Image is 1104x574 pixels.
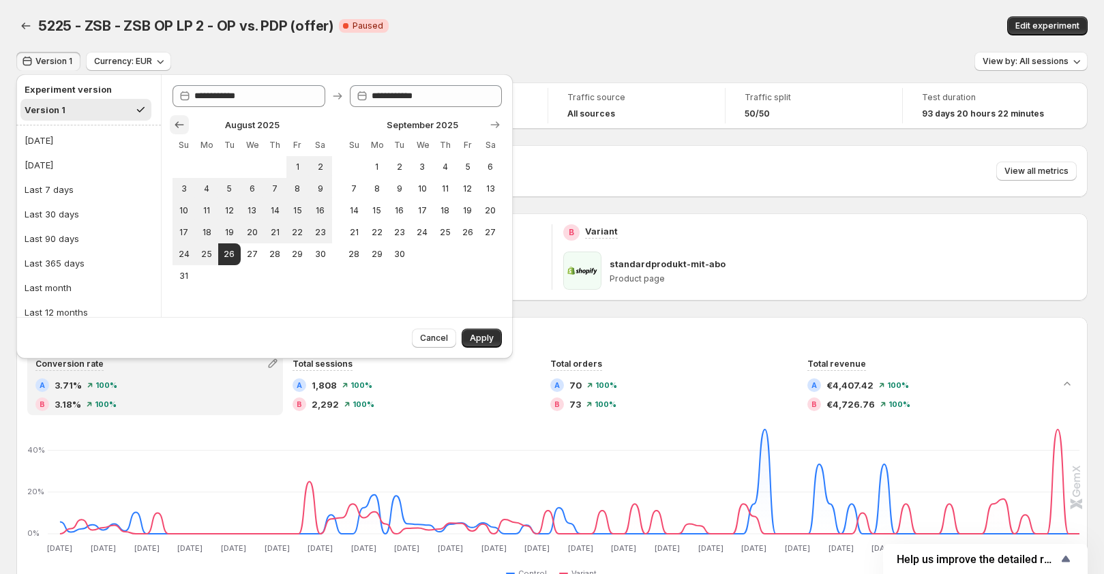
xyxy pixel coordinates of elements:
div: Last 365 days [25,256,85,270]
button: Version 1 [16,52,80,71]
span: 27 [246,249,258,260]
span: 29 [371,249,383,260]
th: Thursday [263,134,286,156]
h2: B [569,227,574,238]
span: 22 [371,227,383,238]
button: Cancel [412,329,456,348]
button: Monday August 18 2025 [195,222,218,243]
span: Mo [200,140,212,151]
button: Sunday September 14 2025 [343,200,365,222]
text: 20% [27,487,44,496]
span: 7 [269,183,280,194]
span: Mo [371,140,383,151]
button: Show survey - Help us improve the detailed report for A/B campaigns [897,551,1074,567]
span: View by: All sessions [983,56,1069,67]
span: 100% [95,400,117,408]
span: Cancel [420,333,448,344]
text: [DATE] [351,543,376,553]
span: 10 [178,205,190,216]
button: Currency: EUR [86,52,171,71]
p: Product page [610,273,1077,284]
button: Last 12 months [20,301,157,323]
h2: B [554,400,560,408]
span: 11 [200,205,212,216]
button: Tuesday September 30 2025 [388,243,411,265]
span: 10 [417,183,428,194]
span: Apply [470,333,494,344]
span: 15 [371,205,383,216]
span: 26 [224,249,235,260]
span: 2 [393,162,405,172]
button: Monday September 15 2025 [365,200,388,222]
span: 4 [439,162,451,172]
text: [DATE] [1002,543,1027,553]
span: Currency: EUR [94,56,152,67]
button: Thursday August 7 2025 [263,178,286,200]
button: Friday August 22 2025 [286,222,309,243]
button: Version 1 [20,99,151,121]
button: Saturday September 27 2025 [479,222,502,243]
img: standardprodukt-mit-abo [563,252,601,290]
span: 2 [314,162,326,172]
span: €4,726.76 [826,397,875,411]
button: Last 30 days [20,203,157,225]
button: Sunday August 31 2025 [173,265,195,287]
span: 18 [200,227,212,238]
span: 2,292 [312,397,339,411]
h2: B [40,400,45,408]
span: Total revenue [807,359,866,369]
a: Traffic sourceAll sources [567,91,706,121]
th: Sunday [173,134,195,156]
span: 20 [485,205,496,216]
span: 24 [417,227,428,238]
span: 18 [439,205,451,216]
button: Wednesday August 27 2025 [241,243,263,265]
button: View by: All sessions [974,52,1088,71]
div: Last 30 days [25,207,79,221]
span: 17 [178,227,190,238]
button: Back [16,16,35,35]
p: Variant [585,224,618,238]
text: [DATE] [829,543,854,553]
span: 9 [314,183,326,194]
button: Monday August 4 2025 [195,178,218,200]
h2: Experiment version [25,82,147,96]
span: 28 [269,249,280,260]
span: 100% [350,381,372,389]
span: 25 [200,249,212,260]
span: We [246,140,258,151]
text: [DATE] [438,543,463,553]
button: Wednesday August 20 2025 [241,222,263,243]
span: Th [439,140,451,151]
button: Tuesday August 12 2025 [218,200,241,222]
button: Friday September 19 2025 [456,200,479,222]
button: Monday August 25 2025 [195,243,218,265]
button: Friday August 8 2025 [286,178,309,200]
h2: A [554,381,560,389]
button: [DATE] [20,130,157,151]
button: Thursday August 21 2025 [263,222,286,243]
div: Last 12 months [25,305,88,319]
span: 7 [348,183,360,194]
span: 100% [595,381,617,389]
button: Saturday September 13 2025 [479,178,502,200]
span: 28 [348,249,360,260]
text: [DATE] [308,543,333,553]
span: Traffic split [745,92,883,103]
span: 26 [462,227,473,238]
button: Last 7 days [20,179,157,200]
span: 24 [178,249,190,260]
span: 19 [462,205,473,216]
span: Total orders [550,359,602,369]
th: Wednesday [411,134,434,156]
button: Monday August 11 2025 [195,200,218,222]
span: 73 [569,397,581,411]
span: Tu [224,140,235,151]
button: Monday September 8 2025 [365,178,388,200]
button: View all metrics [996,162,1077,181]
text: [DATE] [47,543,72,553]
button: [DATE] [20,154,157,176]
span: Edit experiment [1015,20,1079,31]
div: Last month [25,281,72,294]
text: [DATE] [91,543,116,553]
